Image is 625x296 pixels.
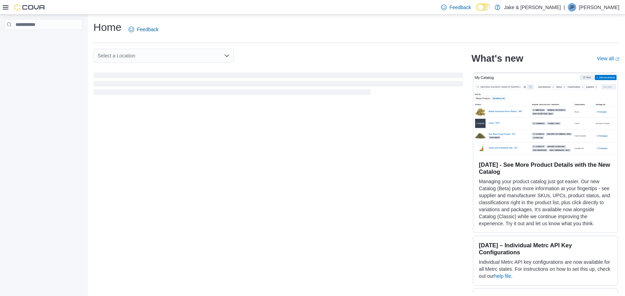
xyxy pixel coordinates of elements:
span: Feedback [449,4,471,11]
p: Jake & [PERSON_NAME] [504,3,561,12]
button: Open list of options [224,53,230,58]
a: Feedback [438,0,474,14]
h3: [DATE] – Individual Metrc API Key Configurations [479,242,612,256]
span: Loading [93,74,463,96]
span: Feedback [137,26,158,33]
img: Cova [14,4,46,11]
a: help file [494,273,511,279]
a: View allExternal link [597,56,619,61]
p: | [564,3,565,12]
h3: [DATE] - See More Product Details with the New Catalog [479,161,612,175]
span: JP [570,3,574,12]
nav: Complex example [4,32,83,48]
h1: Home [93,20,121,34]
svg: External link [615,57,619,61]
p: Individual Metrc API key configurations are now available for all Metrc states. For instructions ... [479,259,612,280]
p: Managing your product catalog just got easier. Our new Catalog (Beta) puts more information at yo... [479,178,612,227]
a: Feedback [126,22,161,36]
h2: What's new [472,53,523,64]
div: Jake Porter [568,3,576,12]
input: Dark Mode [476,4,491,11]
p: [PERSON_NAME] [579,3,619,12]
